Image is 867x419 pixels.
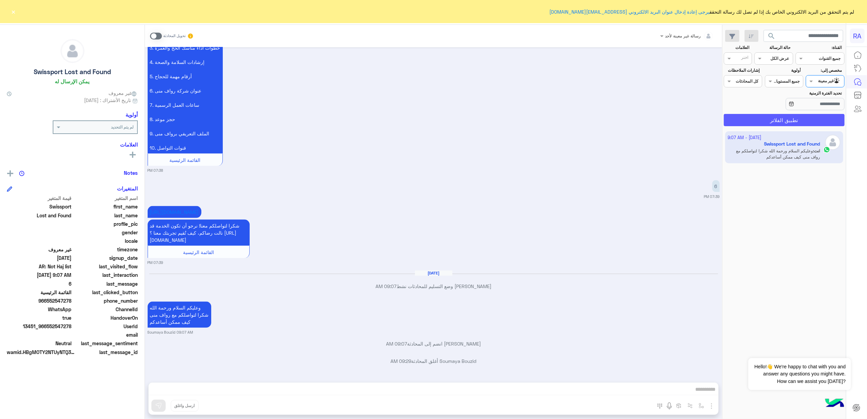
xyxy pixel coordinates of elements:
a: [URL][DOMAIN_NAME] [150,209,199,215]
p: [PERSON_NAME] انضم إلى المحادثة [148,340,720,348]
button: search [764,30,780,45]
p: 6/10/2025, 7:39 PM [148,206,201,218]
h6: Notes [124,170,138,176]
span: 6 [7,280,72,287]
label: أولوية [766,67,801,73]
span: true [7,314,72,321]
label: مخصص إلى: [807,67,842,73]
span: ChannelId [73,306,138,313]
span: email [73,331,138,338]
span: first_name [73,203,138,210]
button: ارسل واغلق [171,400,199,412]
label: القناة: [797,45,842,51]
span: last_clicked_button [73,289,138,296]
span: last_visited_flow [73,263,138,270]
span: last_message_sentiment [73,340,138,347]
a: يرجى إعادة إدخال عنوان البريد الالكتروني [EMAIL_ADDRESS][DOMAIN_NAME] [550,9,710,15]
p: [PERSON_NAME] وضع التسليم للمحادثات نشط [148,283,720,290]
p: Soumaya Bouzid أغلق المحادثة [148,358,720,365]
span: timezone [73,246,138,253]
span: HandoverOn [73,314,138,321]
span: القائمة الرئيسية [183,249,214,255]
label: تحديد الفترة الزمنية [766,90,842,96]
h6: العلامات [7,141,138,148]
span: تاريخ الأشتراك : [DATE] [84,97,131,104]
small: 07:39 PM [704,194,720,199]
span: last_message [73,280,138,287]
span: 2025-10-07T06:07:59.429Z [7,271,72,279]
div: اختر [741,54,749,62]
span: 09:07 AM [386,341,407,347]
b: لم يتم التحديد [111,124,134,130]
span: 2 [7,306,72,313]
label: حالة الرسالة [755,45,790,51]
span: AR: Not Haj list [7,263,72,270]
div: RA [850,29,865,43]
h6: المتغيرات [117,185,138,191]
span: UserId [73,323,138,330]
span: last_name [73,212,138,219]
h5: Swissport Lost and Found [34,68,111,76]
span: wamid.HBgMOTY2NTUyNTQ3Mjc4FQIAEhgWM0VCMDZGQ0EzMjhDMEU2NDBCOTREQQA= [7,349,75,356]
span: 966552547278 [7,297,72,304]
small: 07:38 PM [148,168,163,173]
span: غير معروف [7,246,72,253]
p: 7/10/2025, 9:07 AM [148,302,211,328]
span: 2025-10-06T16:33:29.712Z [7,254,72,262]
span: last_interaction [73,271,138,279]
h6: أولوية [126,112,138,118]
span: القائمة الرئيسية [7,289,72,296]
label: العلامات [724,45,749,51]
span: القائمة الرئيسية [170,157,201,163]
span: null [7,331,72,338]
span: phone_number [73,297,138,304]
span: 09:29 AM [390,358,411,364]
span: لم يتم التحقق من البريد الالكتروني الخاص بك إذا لم تصل لك رسالة التحقق [550,8,854,15]
img: hulul-logo.png [823,392,847,416]
span: رسالة غير معينة لأحد [665,33,701,38]
h6: يمكن الإرسال له [55,78,90,84]
img: defaultAdmin.png [61,39,84,63]
span: Lost and Found [7,212,72,219]
p: 6/10/2025, 7:39 PM [712,180,720,192]
span: last_message_id [76,349,138,356]
span: 09:07 AM [376,283,397,289]
img: notes [19,171,24,176]
span: null [7,237,72,245]
small: 07:39 PM [148,260,163,265]
span: Swissport [7,203,72,210]
span: gender [73,229,138,236]
img: add [7,170,13,177]
span: اسم المتغير [73,195,138,202]
span: غير معروف [109,89,138,97]
span: Hello!👋 We're happy to chat with you and answer any questions you might have. How can we assist y... [748,358,851,390]
span: 0 [7,340,72,347]
span: locale [73,237,138,245]
span: null [7,229,72,236]
button: تطبيق الفلاتر [724,114,845,126]
span: قيمة المتغير [7,195,72,202]
span: signup_date [73,254,138,262]
span: search [768,32,776,40]
button: × [10,8,17,15]
small: Soumaya Bouzid 09:07 AM [148,330,193,335]
span: profile_pic [73,220,138,228]
p: 6/10/2025, 7:39 PM [148,220,250,246]
span: 13451_966552547278 [7,323,72,330]
h6: [DATE] [415,271,452,275]
small: تحويل المحادثة [163,33,186,39]
span: شكرا لتواصلكم معنا! نرجو أن تكون الخدمة قد نالت رضاكم، كيف تُقيم تجربتك معنا ؟ [URL][DOMAIN_NAME] [150,223,240,243]
label: إشارات الملاحظات [724,67,760,73]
